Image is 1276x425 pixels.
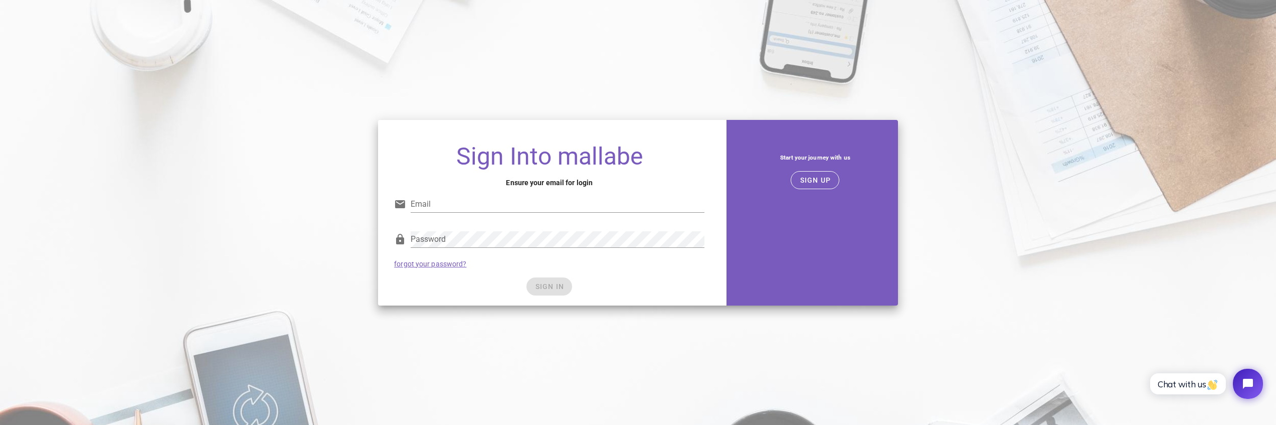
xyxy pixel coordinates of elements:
h5: Start your journey with us [741,152,889,163]
button: SIGN UP [791,171,839,189]
a: forgot your password? [394,260,466,268]
span: SIGN UP [799,176,831,184]
iframe: Tidio Chat [1139,360,1271,407]
h4: Ensure your email for login [394,177,704,188]
h1: Sign Into mallabe [394,144,704,169]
